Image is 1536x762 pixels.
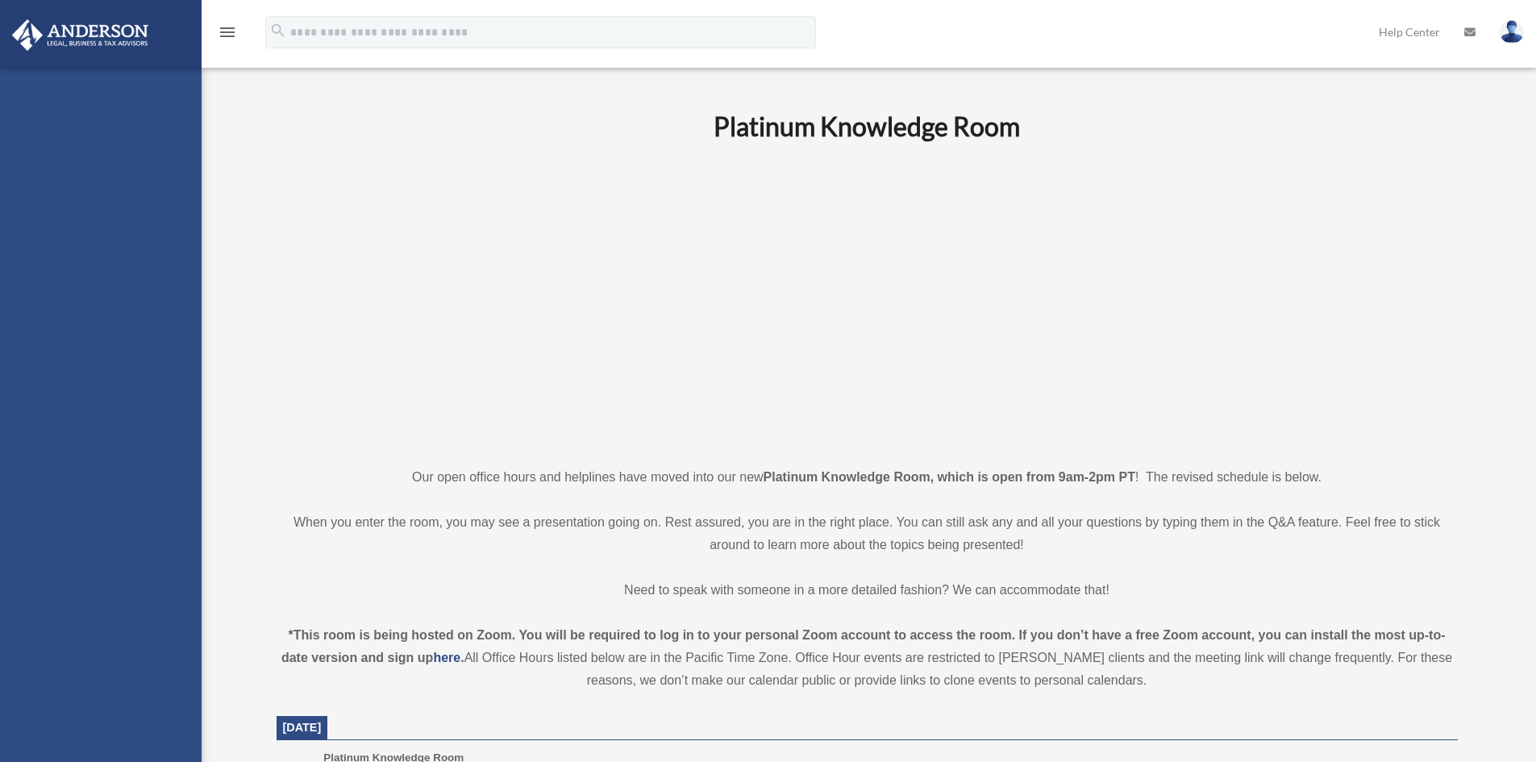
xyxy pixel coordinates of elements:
[460,651,464,664] strong: .
[1500,20,1524,44] img: User Pic
[269,22,287,40] i: search
[433,651,460,664] a: here
[277,624,1458,692] div: All Office Hours listed below are in the Pacific Time Zone. Office Hour events are restricted to ...
[625,164,1109,436] iframe: 231110_Toby_KnowledgeRoom
[714,110,1020,142] b: Platinum Knowledge Room
[218,28,237,42] a: menu
[277,511,1458,556] p: When you enter the room, you may see a presentation going on. Rest assured, you are in the right ...
[218,23,237,42] i: menu
[7,19,153,51] img: Anderson Advisors Platinum Portal
[277,579,1458,602] p: Need to speak with someone in a more detailed fashion? We can accommodate that!
[281,628,1446,664] strong: *This room is being hosted on Zoom. You will be required to log in to your personal Zoom account ...
[277,466,1458,489] p: Our open office hours and helplines have moved into our new ! The revised schedule is below.
[764,470,1135,484] strong: Platinum Knowledge Room, which is open from 9am-2pm PT
[283,721,322,734] span: [DATE]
